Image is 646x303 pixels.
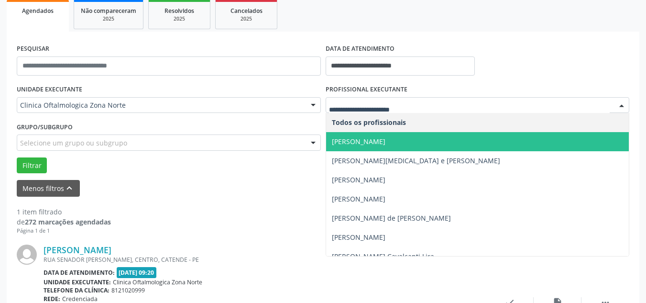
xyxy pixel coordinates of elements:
[44,256,486,264] div: RUA SENADOR [PERSON_NAME], CENTRO, CATENDE - PE
[111,286,145,294] span: 8121020999
[332,118,406,127] span: Todos os profissionais
[17,82,82,97] label: UNIDADE EXECUTANTE
[44,269,115,277] b: Data de atendimento:
[17,245,37,265] img: img
[81,15,136,22] div: 2025
[44,286,109,294] b: Telefone da clínica:
[25,217,111,226] strong: 272 marcações agendadas
[17,227,111,235] div: Página 1 de 1
[326,82,407,97] label: PROFISSIONAL EXECUTANTE
[17,157,47,174] button: Filtrar
[230,7,263,15] span: Cancelados
[164,7,194,15] span: Resolvidos
[326,42,394,56] label: DATA DE ATENDIMENTO
[332,194,385,203] span: [PERSON_NAME]
[332,156,500,165] span: [PERSON_NAME][MEDICAL_DATA] e [PERSON_NAME]
[222,15,270,22] div: 2025
[117,267,157,278] span: [DATE] 09:20
[17,42,49,56] label: PESQUISAR
[17,120,73,135] label: Grupo/Subgrupo
[22,7,54,15] span: Agendados
[17,217,111,227] div: de
[332,233,385,242] span: [PERSON_NAME]
[81,7,136,15] span: Não compareceram
[64,183,75,193] i: keyboard_arrow_up
[332,137,385,146] span: [PERSON_NAME]
[113,278,202,286] span: Clinica Oftalmologica Zona Norte
[17,207,111,217] div: 1 item filtrado
[62,295,98,303] span: Credenciada
[332,175,385,184] span: [PERSON_NAME]
[44,278,111,286] b: Unidade executante:
[20,101,301,110] span: Clinica Oftalmologica Zona Norte
[332,252,434,261] span: [PERSON_NAME] Cavalcanti Lira
[332,213,451,223] span: [PERSON_NAME] de [PERSON_NAME]
[44,295,60,303] b: Rede:
[155,15,203,22] div: 2025
[20,138,127,148] span: Selecione um grupo ou subgrupo
[17,180,80,197] button: Menos filtroskeyboard_arrow_up
[44,245,111,255] a: [PERSON_NAME]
